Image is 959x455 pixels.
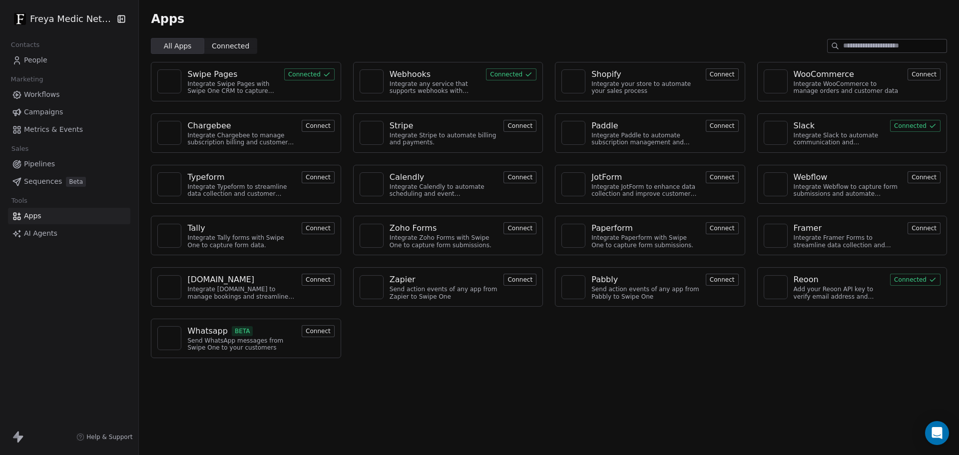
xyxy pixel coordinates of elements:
a: NA [764,69,788,93]
button: Connected [890,120,941,132]
div: Integrate Webflow to capture form submissions and automate customer engagement. [794,183,902,198]
button: Connect [706,274,739,286]
div: Tally [187,222,205,234]
div: Integrate Paperform with Swipe One to capture form submissions. [591,234,700,249]
div: Shopify [591,68,621,80]
span: Connected [212,41,249,51]
div: Integrate Paddle to automate subscription management and customer engagement. [591,132,700,146]
div: Integrate any service that supports webhooks with Swipe One to capture and automate data workflows. [390,80,480,95]
a: NA [561,275,585,299]
a: Calendly [390,171,498,183]
button: Connect [302,325,335,337]
div: Integrate Tally forms with Swipe One to capture form data. [187,234,296,249]
div: WooCommerce [794,68,854,80]
a: Connect [706,69,739,79]
img: NA [162,74,177,89]
button: Connect [302,222,335,234]
div: Integrate Slack to automate communication and collaboration. [794,132,885,146]
img: NA [162,280,177,295]
div: Slack [794,120,815,132]
span: Sequences [24,176,62,187]
div: Webflow [794,171,828,183]
a: Stripe [390,120,498,132]
a: Zapier [390,274,498,286]
a: Connected [284,69,335,79]
span: Beta [66,177,86,187]
div: Integrate WooCommerce to manage orders and customer data [794,80,902,95]
a: Connected [890,121,941,130]
span: Campaigns [24,107,63,117]
a: NA [764,172,788,196]
div: Add your Reoon API key to verify email address and reduce bounces [794,286,885,300]
img: NA [768,280,783,295]
a: Connect [302,326,335,336]
a: WooCommerce [794,68,902,80]
div: Integrate Zoho Forms with Swipe One to capture form submissions. [390,234,498,249]
div: Stripe [390,120,413,132]
a: Connect [302,275,335,284]
button: Connect [706,222,739,234]
a: Pabbly [591,274,700,286]
button: Connected [284,68,335,80]
div: Webhooks [390,68,431,80]
a: [DOMAIN_NAME] [187,274,296,286]
a: Connect [503,275,536,284]
a: Apps [8,208,130,224]
img: NA [364,177,379,192]
img: NA [364,125,379,140]
button: Connect [503,171,536,183]
a: NA [561,121,585,145]
a: Connect [503,172,536,182]
a: NA [561,69,585,93]
a: WhatsappBETA [187,325,296,337]
a: Tally [187,222,296,234]
img: NA [566,280,581,295]
a: Connect [302,172,335,182]
a: Connect [908,223,941,233]
a: NA [561,172,585,196]
div: Framer [794,222,822,234]
div: Send WhatsApp messages from Swipe One to your customers [187,337,296,352]
button: Freya Medic Network [12,10,110,27]
a: NA [157,224,181,248]
a: Help & Support [76,433,132,441]
div: Swipe Pages [187,68,237,80]
a: SequencesBeta [8,173,130,190]
img: NA [566,125,581,140]
div: Pabbly [591,274,618,286]
div: Integrate Swipe Pages with Swipe One CRM to capture lead data. [187,80,278,95]
img: NA [162,228,177,243]
button: Connect [302,120,335,132]
img: NA [162,125,177,140]
a: Slack [794,120,885,132]
button: Connect [706,120,739,132]
img: NA [768,177,783,192]
a: Workflows [8,86,130,103]
a: NA [360,121,384,145]
a: Connect [302,223,335,233]
button: Connect [908,171,941,183]
span: Freya Medic Network [30,12,113,25]
a: Paperform [591,222,700,234]
a: Connect [503,223,536,233]
a: Pipelines [8,156,130,172]
a: NA [764,224,788,248]
a: Shopify [591,68,700,80]
a: Paddle [591,120,700,132]
a: NA [764,121,788,145]
span: Pipelines [24,159,55,169]
button: Connect [908,68,941,80]
button: Connect [503,120,536,132]
a: NA [157,275,181,299]
a: Campaigns [8,104,130,120]
div: Typeform [187,171,224,183]
button: Connect [302,171,335,183]
span: AI Agents [24,228,57,239]
span: Help & Support [86,433,132,441]
div: Open Intercom Messenger [925,421,949,445]
img: NA [162,177,177,192]
a: Typeform [187,171,296,183]
div: [DOMAIN_NAME] [187,274,254,286]
div: Integrate [DOMAIN_NAME] to manage bookings and streamline scheduling. [187,286,296,300]
div: Integrate Calendly to automate scheduling and event management. [390,183,498,198]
